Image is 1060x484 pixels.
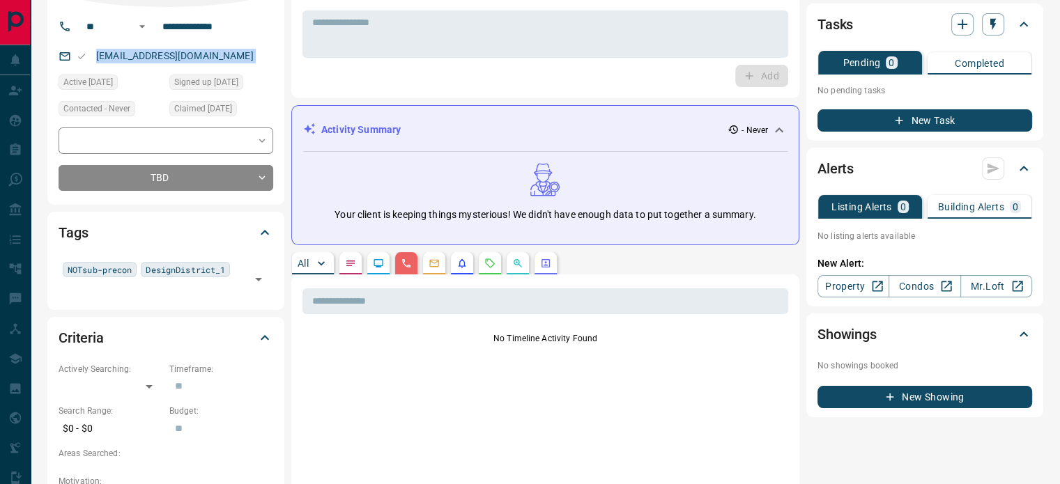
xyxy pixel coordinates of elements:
[900,202,906,212] p: 0
[429,258,440,269] svg: Emails
[484,258,496,269] svg: Requests
[63,102,130,116] span: Contacted - Never
[817,157,854,180] h2: Alerts
[817,13,853,36] h2: Tasks
[59,165,273,191] div: TBD
[817,323,877,345] h2: Showings
[831,202,892,212] p: Listing Alerts
[817,275,889,297] a: Property
[96,50,254,61] a: [EMAIL_ADDRESS][DOMAIN_NAME]
[59,417,162,440] p: $0 - $0
[303,117,788,143] div: Activity Summary- Never
[817,109,1032,132] button: New Task
[817,8,1032,41] div: Tasks
[817,256,1032,271] p: New Alert:
[960,275,1032,297] a: Mr.Loft
[889,275,960,297] a: Condos
[373,258,384,269] svg: Lead Browsing Activity
[169,75,273,94] div: Wed Aug 03 2022
[59,363,162,375] p: Actively Searching:
[298,258,309,268] p: All
[59,321,273,354] div: Criteria
[955,58,1004,68] p: Completed
[169,405,273,417] p: Budget:
[59,216,273,249] div: Tags
[817,318,1032,351] div: Showings
[169,363,273,375] p: Timeframe:
[817,230,1032,242] p: No listing alerts available
[249,270,268,289] button: Open
[742,124,768,136] p: - Never
[59,447,273,460] p: Areas Searched:
[169,101,273,120] div: Wed Aug 03 2022
[59,75,162,94] div: Wed Aug 03 2022
[146,263,225,276] span: DesignDistrict_1
[817,386,1032,408] button: New Showing
[889,58,894,68] p: 0
[938,202,1004,212] p: Building Alerts
[134,18,151,35] button: Open
[817,80,1032,101] p: No pending tasks
[68,263,132,276] span: NOTsub-precon
[77,52,86,61] svg: Email Valid
[63,75,113,89] span: Active [DATE]
[1013,202,1018,212] p: 0
[345,258,356,269] svg: Notes
[401,258,412,269] svg: Calls
[540,258,551,269] svg: Agent Actions
[817,152,1032,185] div: Alerts
[456,258,468,269] svg: Listing Alerts
[59,405,162,417] p: Search Range:
[817,359,1032,372] p: No showings booked
[321,123,401,137] p: Activity Summary
[335,208,755,222] p: Your client is keeping things mysterious! We didn't have enough data to put together a summary.
[843,58,880,68] p: Pending
[59,327,104,349] h2: Criteria
[302,332,788,345] p: No Timeline Activity Found
[512,258,523,269] svg: Opportunities
[59,221,88,244] h2: Tags
[174,102,232,116] span: Claimed [DATE]
[174,75,238,89] span: Signed up [DATE]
